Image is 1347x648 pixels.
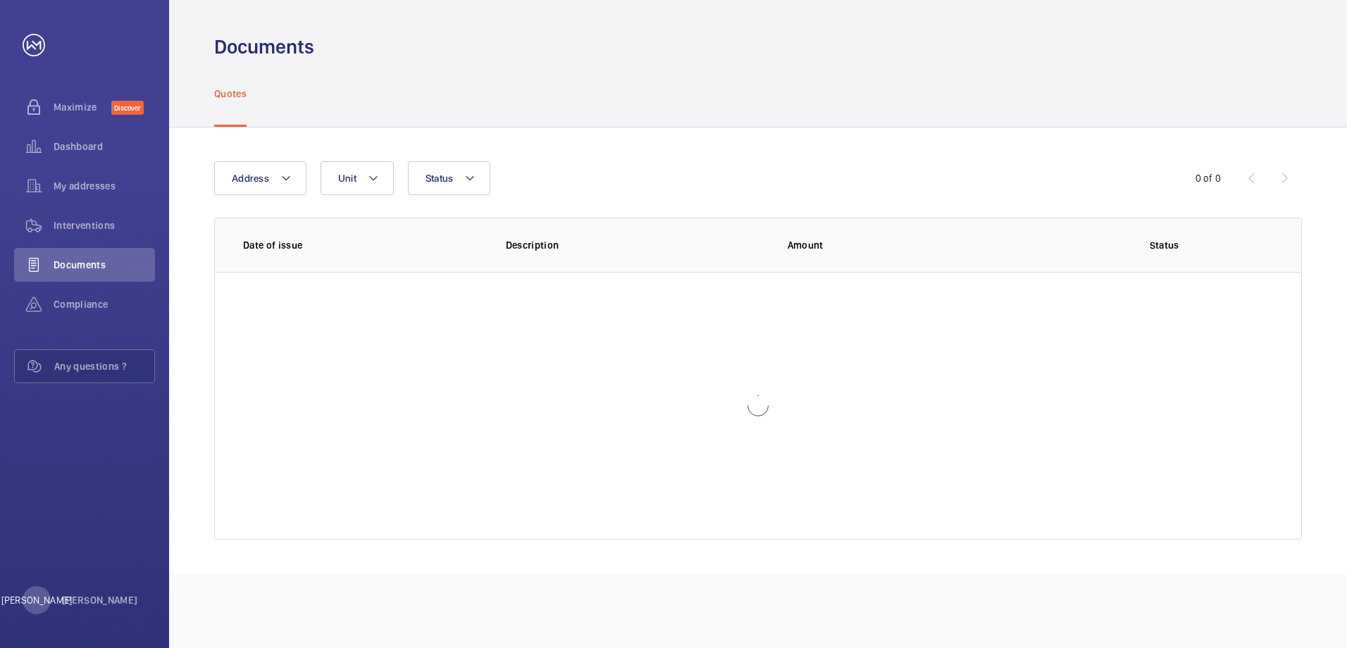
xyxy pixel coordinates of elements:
[111,101,144,115] span: Discover
[426,173,454,184] span: Status
[214,87,247,101] p: Quotes
[54,258,155,272] span: Documents
[232,173,269,184] span: Address
[243,238,483,252] p: Date of issue
[214,34,314,60] h1: Documents
[214,161,306,195] button: Address
[338,173,356,184] span: Unit
[321,161,394,195] button: Unit
[788,238,1033,252] p: Amount
[506,238,765,252] p: Description
[1055,238,1273,252] p: Status
[54,218,155,232] span: Interventions
[54,100,111,114] span: Maximize
[1,593,72,607] p: [PERSON_NAME]
[54,359,154,373] span: Any questions ?
[1196,171,1221,185] div: 0 of 0
[54,297,155,311] span: Compliance
[62,593,138,607] p: [PERSON_NAME]
[408,161,491,195] button: Status
[54,179,155,193] span: My addresses
[54,139,155,154] span: Dashboard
